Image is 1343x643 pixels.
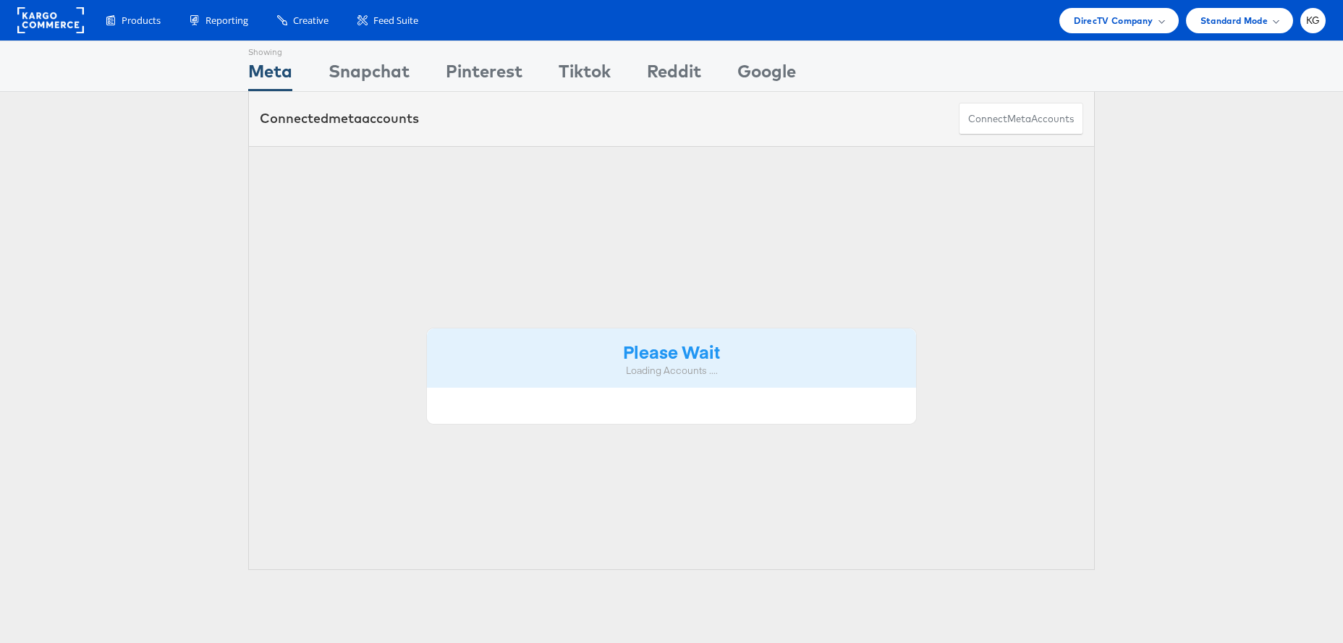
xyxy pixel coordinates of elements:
[329,59,410,91] div: Snapchat
[1306,16,1321,25] span: KG
[623,339,720,363] strong: Please Wait
[248,41,292,59] div: Showing
[329,110,362,127] span: meta
[446,59,522,91] div: Pinterest
[122,14,161,27] span: Products
[260,109,419,128] div: Connected accounts
[737,59,796,91] div: Google
[293,14,329,27] span: Creative
[1200,13,1268,28] span: Standard Mode
[1074,13,1153,28] span: DirecTV Company
[206,14,248,27] span: Reporting
[559,59,611,91] div: Tiktok
[647,59,701,91] div: Reddit
[438,364,905,378] div: Loading Accounts ....
[1007,112,1031,126] span: meta
[248,59,292,91] div: Meta
[373,14,418,27] span: Feed Suite
[959,103,1083,135] button: ConnectmetaAccounts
